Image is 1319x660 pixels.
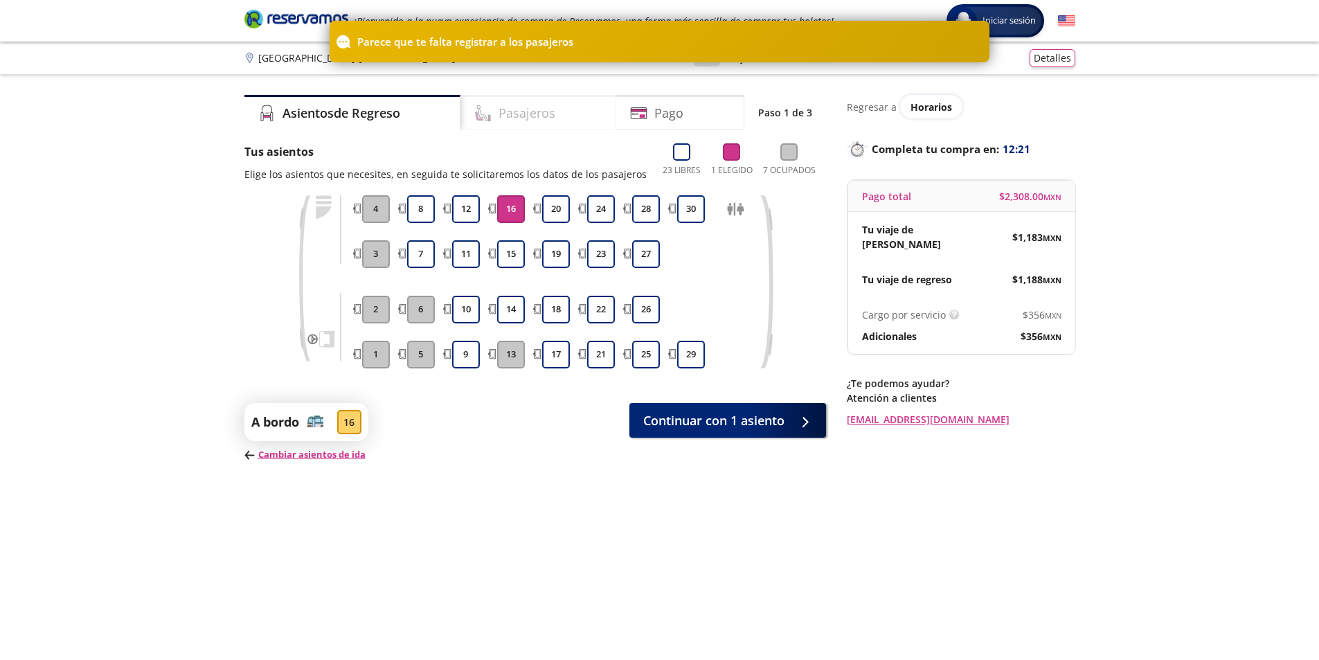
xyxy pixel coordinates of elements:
[862,307,946,322] p: Cargo por servicio
[362,341,390,368] button: 1
[910,100,952,114] span: Horarios
[663,164,701,177] p: 23 Libres
[847,95,1075,118] div: Regresar a ver horarios
[1045,310,1061,321] small: MXN
[677,341,705,368] button: 29
[862,272,952,287] p: Tu viaje de regreso
[362,195,390,223] button: 4
[862,222,962,251] p: Tu viaje de [PERSON_NAME]
[847,376,1075,391] p: ¿Te podemos ayudar?
[542,296,570,323] button: 18
[407,195,435,223] button: 8
[977,14,1041,28] span: Iniciar sesión
[847,391,1075,405] p: Atención a clientes
[497,195,525,223] button: 16
[542,341,570,368] button: 17
[1023,307,1061,322] span: $ 356
[587,296,615,323] button: 22
[1021,329,1061,344] span: $ 356
[1012,230,1061,244] span: $ 1,183
[1043,192,1061,202] small: MXN
[632,240,660,268] button: 27
[244,143,647,160] p: Tus asientos
[862,329,917,344] p: Adicionales
[251,413,299,431] p: A bordo
[587,195,615,223] button: 24
[452,341,480,368] button: 9
[677,195,705,223] button: 30
[542,195,570,223] button: 20
[1058,12,1075,30] button: English
[407,296,435,323] button: 6
[711,164,753,177] p: 1 Elegido
[1239,580,1305,646] iframe: Messagebird Livechat Widget
[1043,233,1061,243] small: MXN
[1012,272,1061,287] span: $ 1,188
[999,189,1061,204] span: $ 2,308.00
[542,240,570,268] button: 19
[499,104,555,123] h4: Pasajeros
[362,296,390,323] button: 2
[1043,275,1061,285] small: MXN
[862,189,911,204] p: Pago total
[629,403,826,438] button: Continuar con 1 asiento
[407,240,435,268] button: 7
[337,410,361,434] div: 16
[847,412,1075,427] a: [EMAIL_ADDRESS][DOMAIN_NAME]
[758,105,812,120] p: Paso 1 de 3
[1003,141,1030,157] span: 12:21
[452,296,480,323] button: 10
[354,15,834,28] em: ¡Bienvenido a la nueva experiencia de compra de Reservamos, una forma más sencilla de comprar tus...
[847,139,1075,159] p: Completa tu compra en :
[357,34,573,50] p: Parece que te falta registrar a los pasajeros
[587,341,615,368] button: 21
[497,240,525,268] button: 15
[362,240,390,268] button: 3
[632,296,660,323] button: 26
[497,296,525,323] button: 14
[407,341,435,368] button: 5
[643,411,784,430] span: Continuar con 1 asiento
[632,341,660,368] button: 25
[244,8,348,33] a: Brand Logo
[632,195,660,223] button: 28
[244,167,647,181] p: Elige los asientos que necesites, en seguida te solicitaremos los datos de los pasajeros
[497,341,525,368] button: 13
[244,8,348,29] i: Brand Logo
[282,104,400,123] h4: Asientos de Regreso
[763,164,816,177] p: 7 Ocupados
[1043,332,1061,342] small: MXN
[244,448,368,462] p: Cambiar asientos de ida
[587,240,615,268] button: 23
[452,240,480,268] button: 11
[452,195,480,223] button: 12
[654,104,683,123] h4: Pago
[847,100,897,114] p: Regresar a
